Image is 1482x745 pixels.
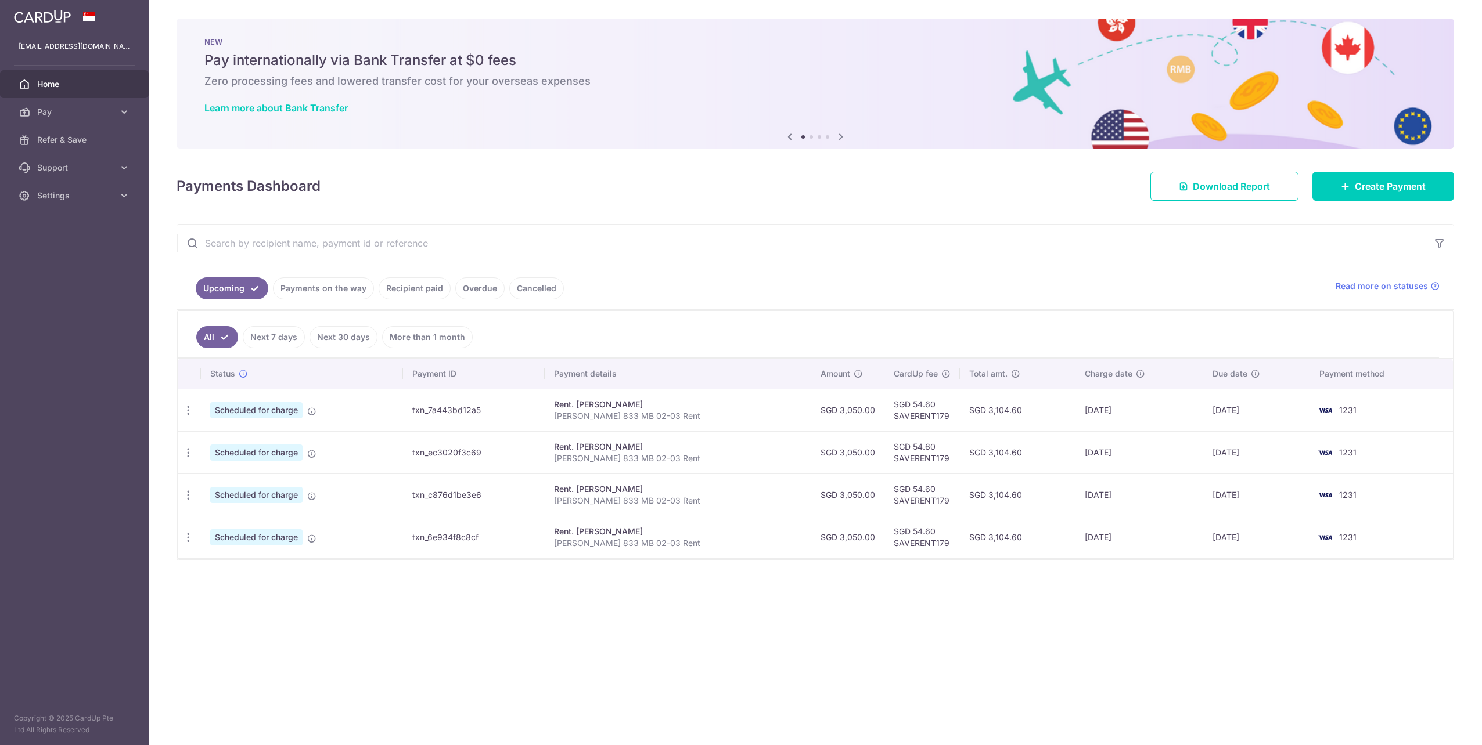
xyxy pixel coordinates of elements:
span: Scheduled for charge [210,487,303,503]
td: SGD 3,104.60 [960,473,1075,516]
span: Settings [37,190,114,201]
p: NEW [204,37,1426,46]
td: SGD 3,104.60 [960,389,1075,431]
span: Amount [821,368,850,379]
span: Refer & Save [37,134,114,146]
td: txn_6e934f8c8cf [403,516,545,558]
span: Home [37,78,114,90]
a: Download Report [1150,172,1298,201]
img: Bank Card [1314,446,1337,460]
span: Support [37,162,114,173]
a: All [196,326,238,348]
th: Payment ID [403,359,545,389]
td: [DATE] [1203,431,1310,473]
p: [PERSON_NAME] 833 MB 02-03 Rent [554,537,802,549]
a: Cancelled [509,277,564,299]
a: Next 30 days [310,326,377,348]
span: CardUp fee [894,368,938,379]
h5: Pay internationally via Bank Transfer at $0 fees [204,51,1426,70]
td: SGD 3,050.00 [811,389,884,431]
td: [DATE] [1075,516,1203,558]
p: [EMAIL_ADDRESS][DOMAIN_NAME] [19,41,130,52]
span: Total amt. [969,368,1008,379]
th: Payment method [1310,359,1453,389]
img: Bank Card [1314,403,1337,417]
span: Pay [37,106,114,118]
a: Payments on the way [273,277,374,299]
td: SGD 3,050.00 [811,473,884,516]
td: [DATE] [1203,473,1310,516]
div: Rent. [PERSON_NAME] [554,483,802,495]
td: SGD 3,050.00 [811,431,884,473]
a: Learn more about Bank Transfer [204,102,348,114]
p: [PERSON_NAME] 833 MB 02-03 Rent [554,410,802,422]
span: Charge date [1085,368,1132,379]
td: SGD 54.60 SAVERENT179 [884,473,960,516]
h6: Zero processing fees and lowered transfer cost for your overseas expenses [204,74,1426,88]
a: Read more on statuses [1336,280,1440,292]
span: Scheduled for charge [210,529,303,545]
a: More than 1 month [382,326,473,348]
td: SGD 3,104.60 [960,516,1075,558]
h4: Payments Dashboard [177,176,321,197]
span: 1231 [1339,405,1357,415]
a: Next 7 days [243,326,305,348]
span: Due date [1213,368,1247,379]
a: Recipient paid [379,277,451,299]
span: 1231 [1339,532,1357,542]
td: txn_c876d1be3e6 [403,473,545,516]
img: CardUp [14,9,71,23]
th: Payment details [545,359,811,389]
div: Rent. [PERSON_NAME] [554,526,802,537]
td: SGD 54.60 SAVERENT179 [884,516,960,558]
img: Bank transfer banner [177,19,1454,149]
td: [DATE] [1075,431,1203,473]
td: [DATE] [1075,389,1203,431]
span: 1231 [1339,447,1357,457]
img: Bank Card [1314,488,1337,502]
a: Upcoming [196,277,268,299]
td: [DATE] [1203,389,1310,431]
td: SGD 54.60 SAVERENT179 [884,431,960,473]
td: SGD 54.60 SAVERENT179 [884,389,960,431]
td: txn_ec3020f3c69 [403,431,545,473]
td: [DATE] [1075,473,1203,516]
span: Read more on statuses [1336,280,1428,292]
p: [PERSON_NAME] 833 MB 02-03 Rent [554,453,802,464]
img: Bank Card [1314,530,1337,544]
td: [DATE] [1203,516,1310,558]
span: Scheduled for charge [210,402,303,418]
input: Search by recipient name, payment id or reference [177,225,1426,262]
span: Create Payment [1355,179,1426,193]
span: 1231 [1339,490,1357,500]
a: Overdue [455,277,505,299]
span: Download Report [1193,179,1270,193]
span: Scheduled for charge [210,444,303,461]
div: Rent. [PERSON_NAME] [554,441,802,453]
a: Create Payment [1312,172,1454,201]
span: Status [210,368,235,379]
p: [PERSON_NAME] 833 MB 02-03 Rent [554,495,802,507]
td: txn_7a443bd12a5 [403,389,545,431]
div: Rent. [PERSON_NAME] [554,399,802,410]
td: SGD 3,104.60 [960,431,1075,473]
td: SGD 3,050.00 [811,516,884,558]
